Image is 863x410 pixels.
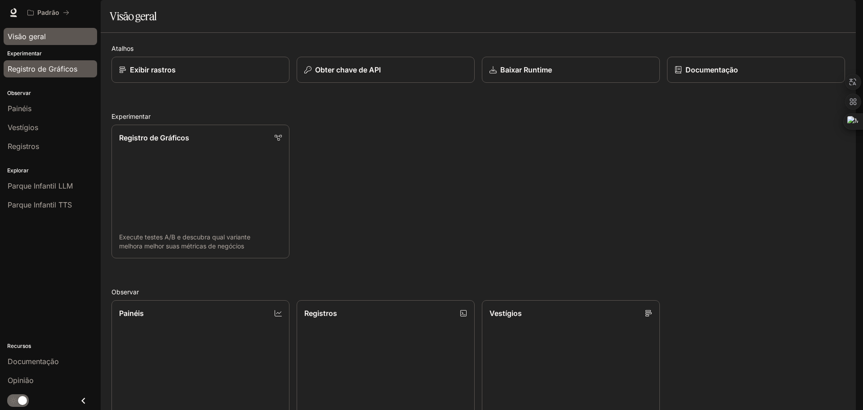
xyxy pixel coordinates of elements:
[111,125,289,258] a: Registro de GráficosExecute testes A/B e descubra qual variante melhora melhor suas métricas de n...
[119,309,144,318] font: Painéis
[119,133,189,142] font: Registro de Gráficos
[111,45,133,52] font: Atalhos
[500,65,552,74] font: Baixar Runtime
[110,9,157,23] font: Visão geral
[111,113,151,120] font: Experimentar
[297,57,475,83] button: Obter chave de API
[119,233,250,250] font: Execute testes A/B e descubra qual variante melhora melhor suas métricas de negócios
[111,57,289,83] a: Exibir rastros
[667,57,845,83] a: Documentação
[111,288,139,296] font: Observar
[37,9,59,16] font: Padrão
[130,65,176,74] font: Exibir rastros
[489,309,522,318] font: Vestígios
[23,4,73,22] button: Todos os espaços de trabalho
[482,57,660,83] a: Baixar Runtime
[315,65,381,74] font: Obter chave de API
[304,309,337,318] font: Registros
[685,65,738,74] font: Documentação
